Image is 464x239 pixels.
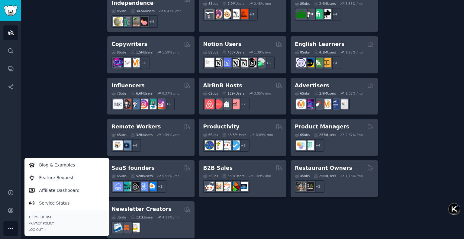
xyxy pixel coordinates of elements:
div: + 4 [128,139,141,152]
img: SaaSSales [139,182,148,191]
div: + 5 [137,57,150,69]
div: 1.18 % /mo [346,174,363,178]
img: AirBnBInvesting [230,99,240,109]
div: 528k Users [131,174,153,178]
div: 0.09 % /mo [256,133,273,137]
h2: Influencers [111,82,145,89]
div: 131k Users [131,215,153,219]
img: forhire [296,9,306,19]
div: 453k Users [222,50,244,54]
img: work [122,140,131,150]
img: fatFIRE [139,17,148,26]
img: socialmedia [122,99,131,109]
div: 3 Sub s [111,215,127,219]
img: freelance_forhire [305,9,314,19]
img: blender [222,9,231,19]
h2: SaaS founders [111,164,155,172]
div: + 2 [237,98,250,110]
img: notioncreations [213,58,223,67]
div: + 2 [237,139,250,152]
img: airbnb_hosts [205,99,214,109]
div: 5 Sub s [203,174,218,178]
h2: Newsletter Creators [111,205,172,213]
img: advertising [322,99,331,109]
img: FreeNotionTemplates [222,58,231,67]
div: + 4 [312,139,324,152]
div: Log Out → [29,228,105,232]
img: influencermarketing [147,99,156,109]
img: AskNotion [239,58,248,67]
img: marketing [296,99,306,109]
img: KeepWriting [122,58,131,67]
div: 8 Sub s [111,50,127,54]
img: rentalproperties [222,99,231,109]
div: 43.5M Users [222,133,246,137]
img: restaurantowners [296,182,306,191]
img: 3Dprinting [205,9,214,19]
img: UKPersonalFinance [113,17,123,26]
img: AirBnBHosts [213,99,223,109]
div: 2.4M Users [314,2,336,6]
h2: Remote Workers [111,123,161,131]
div: 4.1M Users [314,50,336,54]
div: 256k Users [314,174,336,178]
div: 1.59 % /mo [162,50,179,54]
h2: English Learners [295,40,345,48]
img: FinancialPlanning [122,17,131,26]
img: Newsletters [130,223,140,232]
div: 7 Sub s [111,91,127,95]
img: 3Dmodeling [213,9,223,19]
a: Feature Request [25,171,108,184]
img: B_2_B_Selling_Tips [239,182,248,191]
a: Privacy Policy [29,221,105,225]
img: SEO [113,58,123,67]
img: LearnEnglishOnReddit [322,58,331,67]
img: languagelearning [296,58,306,67]
h2: Product Managers [295,123,349,131]
div: 550k Users [222,174,244,178]
img: InstagramGrowthTips [156,99,165,109]
img: content_marketing [130,58,140,67]
div: + 4 [145,15,158,28]
div: 6 Sub s [295,91,310,95]
div: 1.59 % /mo [162,133,179,137]
h2: Productivity [203,123,239,131]
img: GummySearch logo [4,5,18,16]
div: 129k Users [222,91,244,95]
img: EnglishLearning [305,58,314,67]
h2: B2B Sales [203,164,233,172]
div: 3.33 % /mo [346,2,363,6]
a: Affiliate Dashboard [25,184,108,197]
div: + 2 [312,180,324,193]
div: + 4 [329,57,341,69]
div: 6 Sub s [203,133,218,137]
img: lifehacks [213,140,223,150]
div: 0.43 % /mo [164,9,182,13]
img: NotionPromote [256,58,265,67]
img: PPC [313,99,323,109]
div: 9.99 % /mo [162,174,179,178]
img: BarOwners [305,182,314,191]
a: Terms of Use [29,215,105,219]
img: googleads [339,99,348,109]
div: + 3 [245,8,258,21]
img: NoCodeSaaS [130,182,140,191]
div: 1.05 % /mo [346,91,363,95]
div: + 1 [162,98,175,110]
div: + 1 [154,180,166,193]
img: NotionGeeks [230,58,240,67]
img: Substack [122,223,131,232]
img: InstagramMarketing [139,99,148,109]
img: Emailmarketing [113,223,123,232]
img: SEO [305,99,314,109]
div: 3.9M Users [131,133,153,137]
img: SaaS [113,182,123,191]
img: salestechniques [213,182,223,191]
img: Instagram [130,99,140,109]
div: 257k Users [314,133,336,137]
img: ProductMgmt [305,140,314,150]
img: ProductManagement [296,140,306,150]
h2: Copywriters [111,40,147,48]
div: 0.48 % /mo [254,2,271,6]
p: Blog & Examples [39,162,75,168]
